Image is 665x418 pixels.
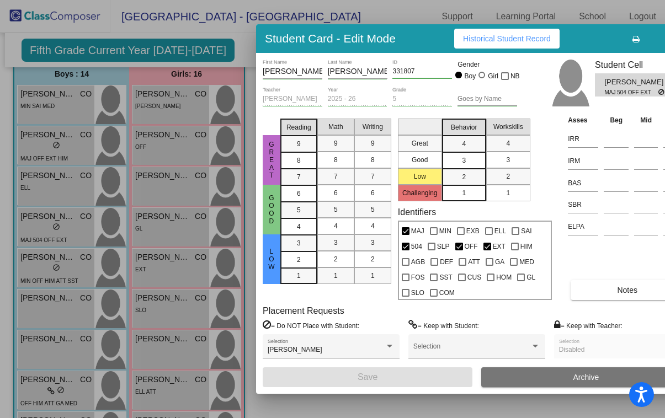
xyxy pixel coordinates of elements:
[462,139,466,149] span: 4
[371,205,375,215] span: 5
[506,155,510,165] span: 3
[297,172,301,182] span: 7
[371,155,375,165] span: 8
[371,172,375,181] span: 7
[573,373,599,382] span: Archive
[363,122,383,132] span: Writing
[510,69,520,83] span: NB
[437,240,450,253] span: SLP
[439,224,451,238] span: MIN
[439,271,452,284] span: SST
[328,95,387,103] input: year
[604,88,658,97] span: MAJ 504 OFF EXT
[286,122,311,132] span: Reading
[297,238,301,248] span: 3
[462,172,466,182] span: 2
[601,114,631,126] th: Beg
[297,205,301,215] span: 5
[371,188,375,198] span: 6
[440,255,453,269] span: DEF
[457,95,517,103] input: goes by name
[334,138,338,148] span: 9
[493,122,523,132] span: Workskills
[496,271,512,284] span: HOM
[334,254,338,264] span: 2
[439,286,455,299] span: COM
[494,224,506,238] span: ELL
[411,224,424,238] span: MAJ
[462,156,466,165] span: 3
[487,71,498,81] div: Girl
[467,271,481,284] span: CUS
[495,255,504,269] span: GA
[411,240,422,253] span: 504
[411,271,425,284] span: FOS
[371,238,375,248] span: 3
[334,188,338,198] span: 6
[334,155,338,165] span: 8
[297,271,301,281] span: 1
[334,205,338,215] span: 5
[263,320,359,331] label: = Do NOT Place with Student:
[334,172,338,181] span: 7
[554,320,623,331] label: = Keep with Teacher:
[392,68,452,76] input: Enter ID
[506,172,510,181] span: 2
[328,122,343,132] span: Math
[519,255,534,269] span: MED
[297,255,301,265] span: 2
[526,271,535,284] span: GL
[565,114,601,126] th: Asses
[263,95,322,103] input: teacher
[465,240,478,253] span: OFF
[451,122,477,132] span: Behavior
[334,271,338,281] span: 1
[398,207,436,217] label: Identifiers
[334,221,338,231] span: 4
[568,131,598,147] input: assessment
[408,320,479,331] label: = Keep with Student:
[521,224,531,238] span: SAI
[411,286,424,299] span: SLO
[559,346,585,353] span: Disabled
[297,189,301,199] span: 6
[334,238,338,248] span: 3
[568,218,598,235] input: assessment
[297,156,301,165] span: 8
[466,224,480,238] span: EXB
[464,71,476,81] div: Boy
[568,175,598,191] input: assessment
[392,95,452,103] input: grade
[493,240,506,253] span: EXT
[358,372,377,382] span: Save
[263,367,472,387] button: Save
[371,271,375,281] span: 1
[411,255,425,269] span: AGB
[631,114,661,126] th: Mid
[267,141,276,179] span: Great
[371,254,375,264] span: 2
[520,240,533,253] span: HIM
[506,138,510,148] span: 4
[568,196,598,213] input: assessment
[268,346,322,353] span: [PERSON_NAME]
[457,60,517,69] mat-label: Gender
[297,139,301,149] span: 9
[267,248,276,271] span: Low
[568,153,598,169] input: assessment
[463,34,551,43] span: Historical Student Record
[454,29,560,49] button: Historical Student Record
[263,306,344,316] label: Placement Requests
[506,188,510,198] span: 1
[267,194,276,225] span: Good
[468,255,480,269] span: ATT
[371,221,375,231] span: 4
[265,31,396,45] h3: Student Card - Edit Mode
[462,188,466,198] span: 1
[371,138,375,148] span: 9
[617,286,637,294] span: Notes
[297,222,301,232] span: 4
